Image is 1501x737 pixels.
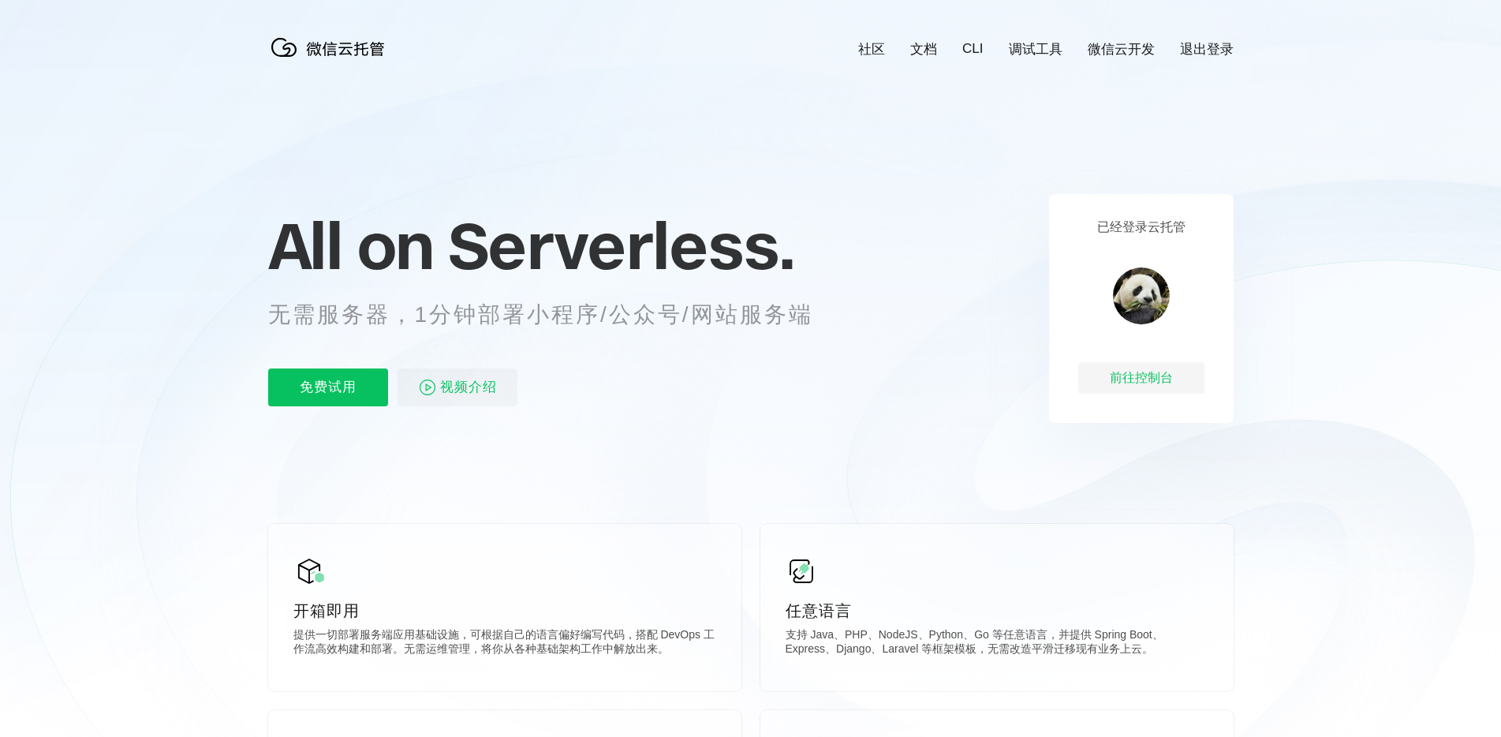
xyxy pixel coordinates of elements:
p: 任意语言 [786,600,1208,622]
p: 支持 Java、PHP、NodeJS、Python、Go 等任意语言，并提供 Spring Boot、Express、Django、Laravel 等框架模板，无需改造平滑迁移现有业务上云。 [786,628,1208,660]
a: 微信云开发 [1088,40,1155,58]
p: 已经登录云托管 [1097,219,1185,236]
span: Serverless. [448,206,794,285]
a: CLI [962,41,983,57]
p: 开箱即用 [293,600,716,622]
p: 提供一切部署服务端应用基础设施，可根据自己的语言偏好编写代码，搭配 DevOps 工作流高效构建和部署。无需运维管理，将你从各种基础架构工作中解放出来。 [293,628,716,660]
a: 社区 [858,40,885,58]
a: 微信云托管 [268,52,394,65]
span: 视频介绍 [440,368,497,406]
img: 微信云托管 [268,32,394,63]
span: All on [268,206,433,285]
p: 无需服务器，1分钟部署小程序/公众号/网站服务端 [268,299,842,331]
img: video_play.svg [418,378,437,397]
a: 调试工具 [1009,40,1062,58]
div: 前往控制台 [1078,362,1204,394]
a: 退出登录 [1180,40,1234,58]
a: 文档 [910,40,937,58]
p: 免费试用 [268,368,388,406]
